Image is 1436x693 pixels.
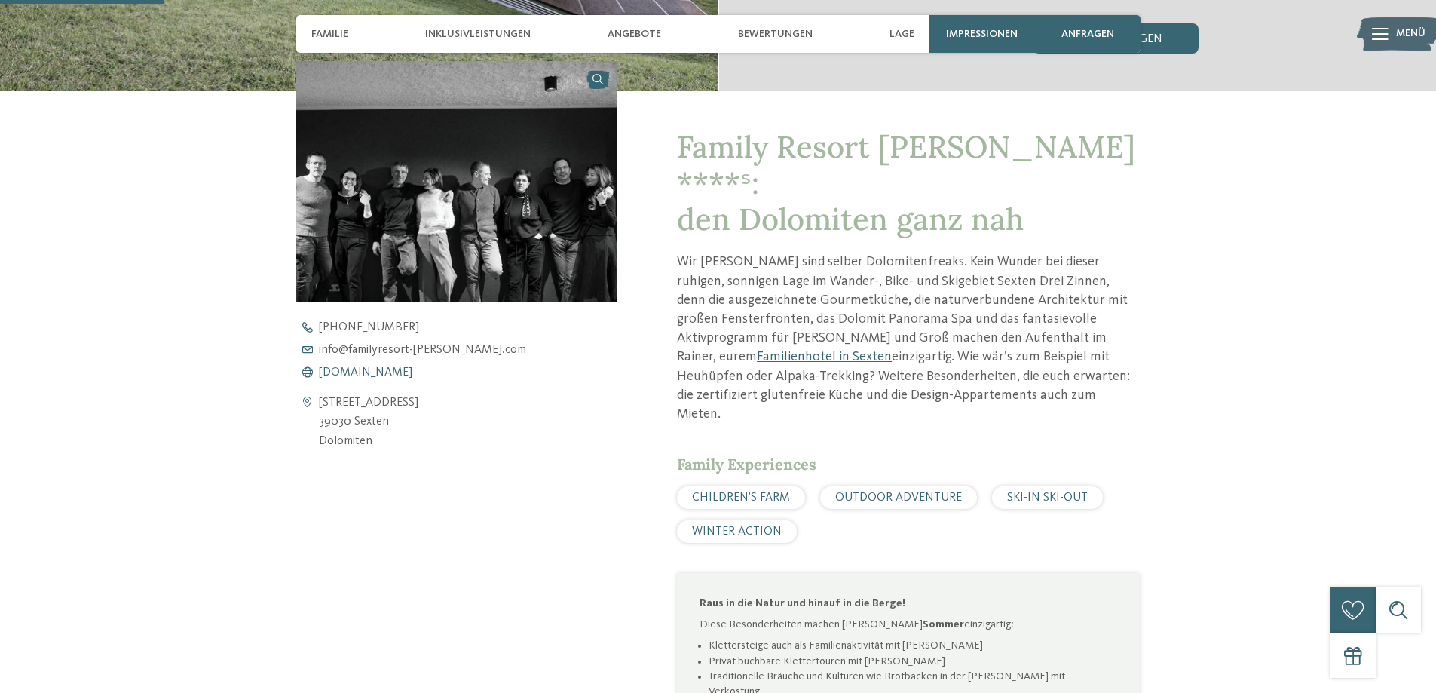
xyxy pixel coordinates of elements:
span: Inklusivleistungen [425,28,531,41]
span: CHILDREN’S FARM [692,492,790,504]
span: WINTER ACTION [692,526,782,538]
span: anfragen [1061,28,1114,41]
span: Bewertungen [738,28,813,41]
span: [PHONE_NUMBER] [319,321,419,333]
span: [DOMAIN_NAME] [319,366,412,379]
span: OUTDOOR ADVENTURE [835,492,962,504]
strong: Raus in die Natur und hinauf in die Berge! [700,598,905,609]
span: Lage [889,28,914,41]
address: [STREET_ADDRESS] 39030 Sexten Dolomiten [319,394,418,452]
span: SKI-IN SKI-OUT [1007,492,1088,504]
span: Family Experiences [677,455,816,474]
a: [DOMAIN_NAME] [296,366,643,379]
span: Impressionen [946,28,1018,41]
span: Familie [311,28,348,41]
img: Unser Familienhotel in Sexten, euer Urlaubszuhause in den Dolomiten [296,61,617,302]
a: Familienhotel in Sexten [757,350,892,363]
strong: Sommer [923,619,964,630]
span: Family Resort [PERSON_NAME] ****ˢ: den Dolomiten ganz nah [677,127,1135,238]
li: Klettersteige auch als Familienaktivität mit [PERSON_NAME] [709,638,1117,653]
li: Privat buchbare Klettertouren mit [PERSON_NAME] [709,654,1117,669]
a: [PHONE_NUMBER] [296,321,643,333]
a: info@familyresort-[PERSON_NAME].com [296,344,643,356]
span: info@ familyresort-[PERSON_NAME]. com [319,344,526,356]
p: Diese Besonderheiten machen [PERSON_NAME] einzigartig: [700,617,1117,632]
span: Angebote [608,28,661,41]
p: Wir [PERSON_NAME] sind selber Dolomitenfreaks. Kein Wunder bei dieser ruhigen, sonnigen Lage im W... [677,253,1140,424]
